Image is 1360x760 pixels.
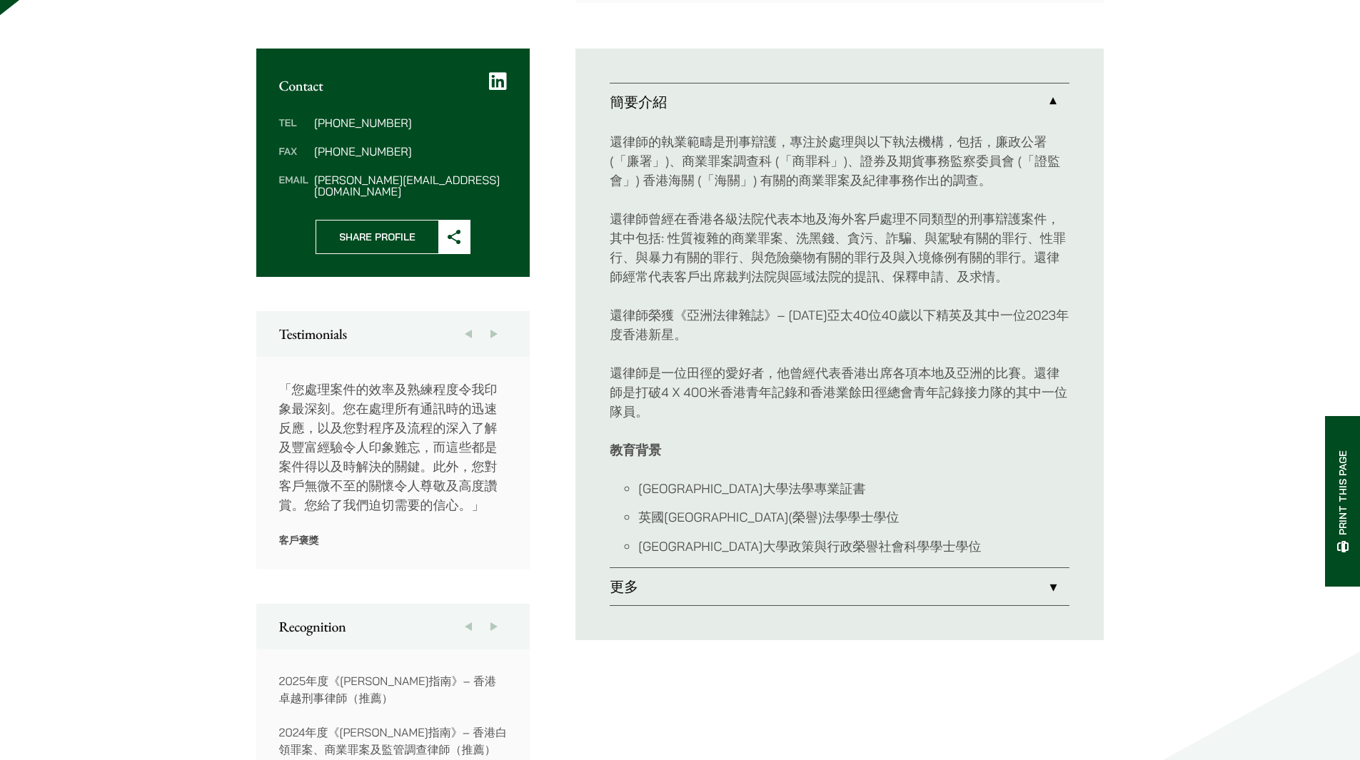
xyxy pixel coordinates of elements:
span: Share Profile [316,221,438,253]
dd: [PHONE_NUMBER] [314,117,507,128]
h2: Testimonials [279,325,508,343]
p: 還律師是一位田徑的愛好者，他曾經代表香港出席各項本地及亞洲的比賽。還律師是打破4 X 400米香港青年記錄和香港業餘田徑總會青年記錄接力隊的其中一位隊員。 [610,363,1069,421]
p: 2024年度《[PERSON_NAME]指南》– 香港白領罪案、商業罪案及監管調查律師（推薦） [279,724,508,758]
dt: Fax [279,146,308,174]
p: 還律師曾經在香港各級法院代表本地及海外客戶處理不同類型的刑事辯護案件，其中包括: 性質複雜的商業罪案、洗黑錢、貪污、詐騙、與駕駛有關的罪行、性罪行、與暴力有關的罪行、與危險藥物有關的罪行及與入境... [610,209,1069,286]
p: 還律師榮獲《亞洲法律雜誌》– [DATE]亞太40位40歲以下精英及其中一位2023年度香港新星。 [610,305,1069,344]
div: 簡要介紹 [610,121,1069,567]
li: 英國[GEOGRAPHIC_DATA](榮譽)法學學士學位 [638,507,1069,527]
p: 客戶褒獎 [279,534,508,547]
dt: Email [279,174,308,197]
li: [GEOGRAPHIC_DATA]大學政策與行政榮譽社會科學學士學位 [638,537,1069,556]
button: Previous [455,311,481,357]
p: 2025年度《[PERSON_NAME]指南》– 香港卓越刑事律師（推薦） [279,672,508,706]
dt: Tel [279,117,308,146]
h2: Contact [279,77,508,94]
li: [GEOGRAPHIC_DATA]大學法學專業証書 [638,479,1069,498]
p: 「您處理案件的效率及熟練程度令我印象最深刻。您在處理所有通訊時的迅速反應，以及您對程序及流程的深入了解及豐富經驗令人印象難忘，而這些都是案件得以及時解決的關鍵。此外，您對客戶無微不至的關懷令人尊... [279,380,508,515]
a: 簡要介紹 [610,83,1069,121]
button: Next [481,604,507,649]
dd: [PHONE_NUMBER] [314,146,507,157]
button: Share Profile [316,220,470,254]
p: 還律師的執業範疇是刑事辯護，專注於處理與以下執法機構，包括，廉政公署 (「廉署」)、商業罪案調查科 (「商罪科」)、證券及期貨事務監察委員會 (「證監會」) 香港海關 (「海關」) 有關的商業罪... [610,132,1069,190]
a: 更多 [610,568,1069,605]
a: LinkedIn [489,71,507,91]
button: Previous [455,604,481,649]
strong: 教育背景 [610,442,661,458]
button: Next [481,311,507,357]
h2: Recognition [279,618,508,635]
dd: [PERSON_NAME][EMAIL_ADDRESS][DOMAIN_NAME] [314,174,507,197]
